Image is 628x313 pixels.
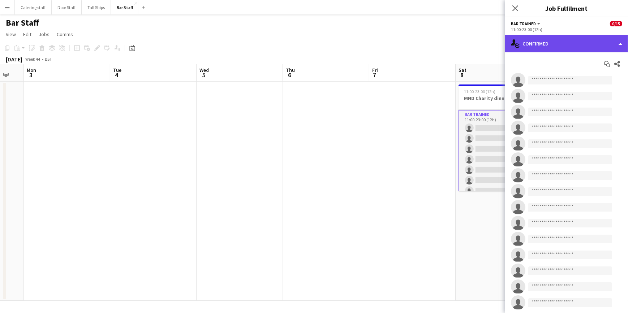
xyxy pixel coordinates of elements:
[6,31,16,38] span: View
[82,0,111,14] button: Tall Ships
[505,35,628,52] div: Confirmed
[54,30,76,39] a: Comms
[505,4,628,13] h3: Job Fulfilment
[27,67,36,73] span: Mon
[24,56,42,62] span: Week 44
[112,71,121,79] span: 4
[511,27,622,32] div: 11:00-23:00 (12h)
[20,30,34,39] a: Edit
[511,21,542,26] button: Bar trained
[57,31,73,38] span: Comms
[372,67,378,73] span: Fri
[52,0,82,14] button: Door Staff
[457,71,466,79] span: 8
[286,67,295,73] span: Thu
[285,71,295,79] span: 6
[23,31,31,38] span: Edit
[45,56,52,62] div: BST
[39,31,50,38] span: Jobs
[464,89,496,94] span: 11:00-23:00 (12h)
[610,21,622,26] span: 0/15
[199,67,209,73] span: Wed
[459,110,539,282] app-card-role: Bar trained0/1511:00-23:00 (12h)
[198,71,209,79] span: 5
[15,0,52,14] button: Catering staff
[459,84,539,191] app-job-card: 11:00-23:00 (12h)0/15MND Charity dinner1 RoleBar trained0/1511:00-23:00 (12h)
[6,56,22,63] div: [DATE]
[111,0,139,14] button: Bar Staff
[36,30,52,39] a: Jobs
[511,21,536,26] span: Bar trained
[6,17,39,28] h1: Bar Staff
[3,30,19,39] a: View
[459,67,466,73] span: Sat
[371,71,378,79] span: 7
[26,71,36,79] span: 3
[113,67,121,73] span: Tue
[459,95,539,101] h3: MND Charity dinner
